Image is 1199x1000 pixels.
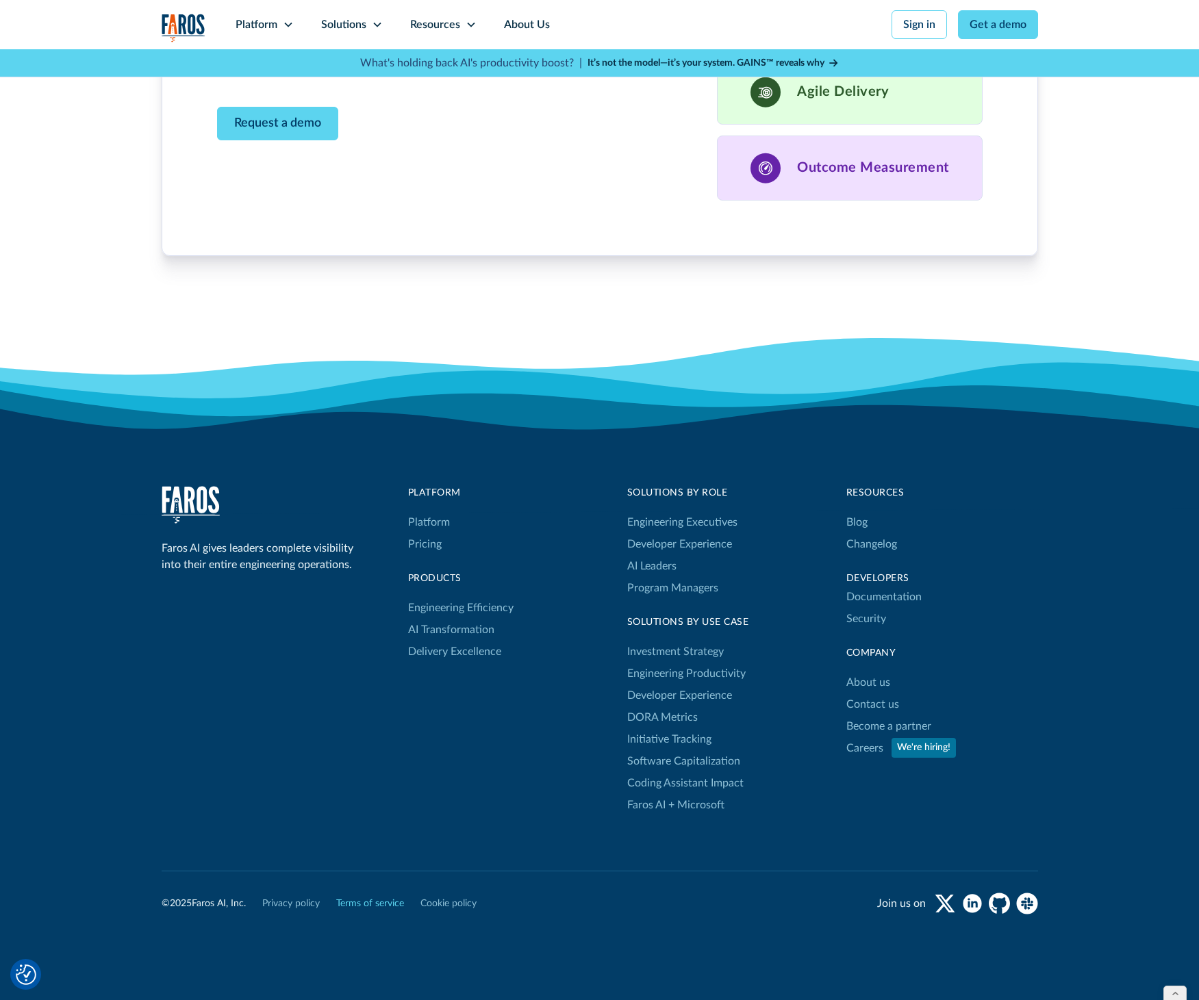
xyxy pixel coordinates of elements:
[846,533,897,555] a: Changelog
[162,486,220,524] img: Faros Logo White
[236,16,277,33] div: Platform
[262,897,320,911] a: Privacy policy
[797,84,889,100] h3: Agile Delivery
[360,55,582,71] p: What's holding back AI's productivity boost? |
[989,893,1011,914] a: github
[162,486,220,524] a: home
[846,586,922,608] a: Documentation
[627,641,724,663] a: Investment Strategy
[627,750,740,772] a: Software Capitalization
[877,895,926,912] div: Join us on
[846,715,931,737] a: Become a partner
[336,897,404,911] a: Terms of service
[627,706,698,728] a: DORA Metrics
[170,899,192,908] span: 2025
[408,533,442,555] a: Pricing
[627,555,677,577] a: AI Leaders
[408,486,514,500] div: Platform
[627,772,744,794] a: Coding Assistant Impact
[217,107,338,140] a: Contact Modal
[797,159,949,176] h3: Outcome Measurement
[588,56,840,70] a: It’s not the model—it’s your system. GAINS™ reveals why
[627,615,749,630] div: Solutions By Use Case
[162,14,205,42] img: Logo of the analytics and reporting company Faros.
[627,511,737,533] a: Engineering Executives
[627,663,746,684] a: Engineering Productivity
[408,511,450,533] a: Platform
[627,684,732,706] a: Developer Experience
[410,16,460,33] div: Resources
[846,511,868,533] a: Blog
[16,964,36,985] button: Cookie Settings
[846,671,890,693] a: About us
[420,897,477,911] a: Cookie policy
[846,608,886,630] a: Security
[846,486,1038,500] div: Resources
[627,486,737,500] div: Solutions by Role
[846,693,899,715] a: Contact us
[627,533,732,555] a: Developer Experience
[162,540,360,573] div: Faros AI gives leaders complete visibility into their entire engineering operations.
[1016,893,1038,914] a: slack community
[846,646,1038,661] div: Company
[408,597,514,619] a: Engineering Efficiency
[408,641,501,663] a: Delivery Excellence
[934,893,956,914] a: twitter
[961,893,983,914] a: linkedin
[162,897,246,911] div: © Faros AI, Inc.
[321,16,366,33] div: Solutions
[408,572,514,586] div: products
[162,14,205,42] a: home
[588,58,824,68] strong: It’s not the model—it’s your system. GAINS™ reveals why
[627,794,724,816] a: Faros AI + Microsoft
[16,964,36,985] img: Revisit consent button
[627,728,711,750] a: Initiative Tracking
[892,10,947,39] a: Sign in
[846,737,883,759] a: Careers
[627,577,737,599] a: Program Managers
[846,572,1038,586] div: Developers
[958,10,1038,39] a: Get a demo
[408,619,494,641] a: AI Transformation
[897,741,950,755] div: We're hiring!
